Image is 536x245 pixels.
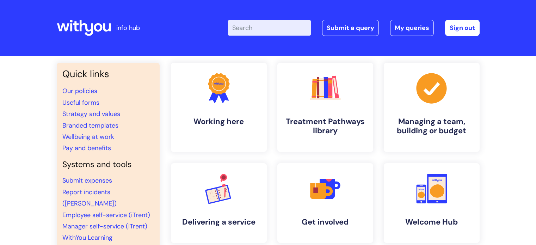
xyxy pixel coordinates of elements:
a: Managing a team, building or budget [384,63,480,152]
input: Search [228,20,311,36]
h4: Systems and tools [62,160,154,170]
h4: Get involved [283,218,368,227]
a: Pay and benefits [62,144,111,152]
a: Delivering a service [171,163,267,243]
h4: Working here [177,117,261,126]
h3: Quick links [62,68,154,80]
a: Get involved [277,163,373,243]
a: WithYou Learning [62,233,112,242]
a: Working here [171,63,267,152]
a: Employee self-service (iTrent) [62,211,150,219]
a: Report incidents ([PERSON_NAME]) [62,188,117,208]
p: info hub [116,22,140,33]
a: Strategy and values [62,110,120,118]
a: Wellbeing at work [62,133,114,141]
h4: Delivering a service [177,218,261,227]
a: Welcome Hub [384,163,480,243]
h4: Managing a team, building or budget [389,117,474,136]
a: Submit a query [322,20,379,36]
h4: Welcome Hub [389,218,474,227]
a: Manager self-service (iTrent) [62,222,147,231]
a: Useful forms [62,98,99,107]
a: Our policies [62,87,97,95]
a: My queries [390,20,434,36]
div: | - [228,20,480,36]
h4: Treatment Pathways library [283,117,368,136]
a: Treatment Pathways library [277,63,373,152]
a: Sign out [445,20,480,36]
a: Branded templates [62,121,118,130]
a: Submit expenses [62,176,112,185]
